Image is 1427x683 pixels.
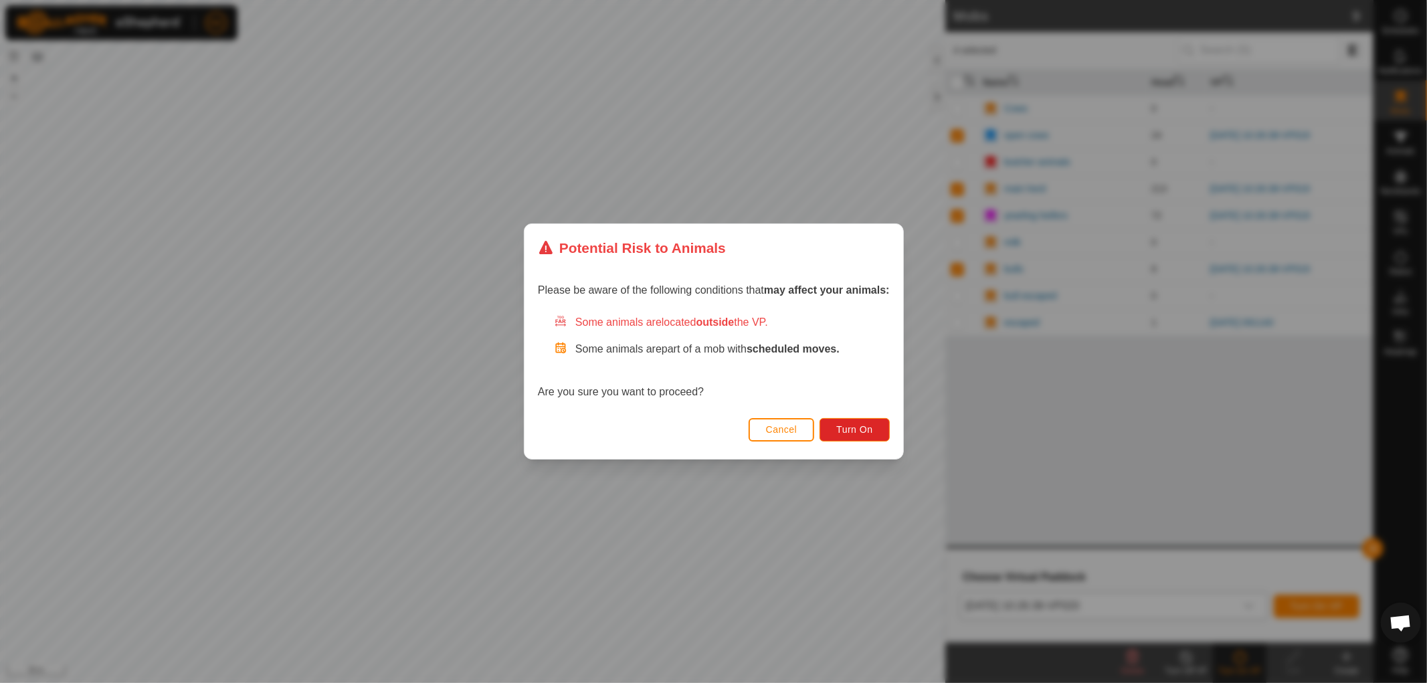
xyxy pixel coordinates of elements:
[538,284,890,296] span: Please be aware of the following conditions that
[764,284,890,296] strong: may affect your animals:
[538,314,890,400] div: Are you sure you want to proceed?
[554,314,890,330] div: Some animals are
[820,418,889,442] button: Turn On
[538,237,726,258] div: Potential Risk to Animals
[662,316,768,328] span: located the VP.
[662,343,840,355] span: part of a mob with
[747,343,840,355] strong: scheduled moves.
[696,316,734,328] strong: outside
[1381,603,1421,643] div: Open chat
[765,424,797,435] span: Cancel
[748,418,814,442] button: Cancel
[575,341,890,357] p: Some animals are
[836,424,872,435] span: Turn On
